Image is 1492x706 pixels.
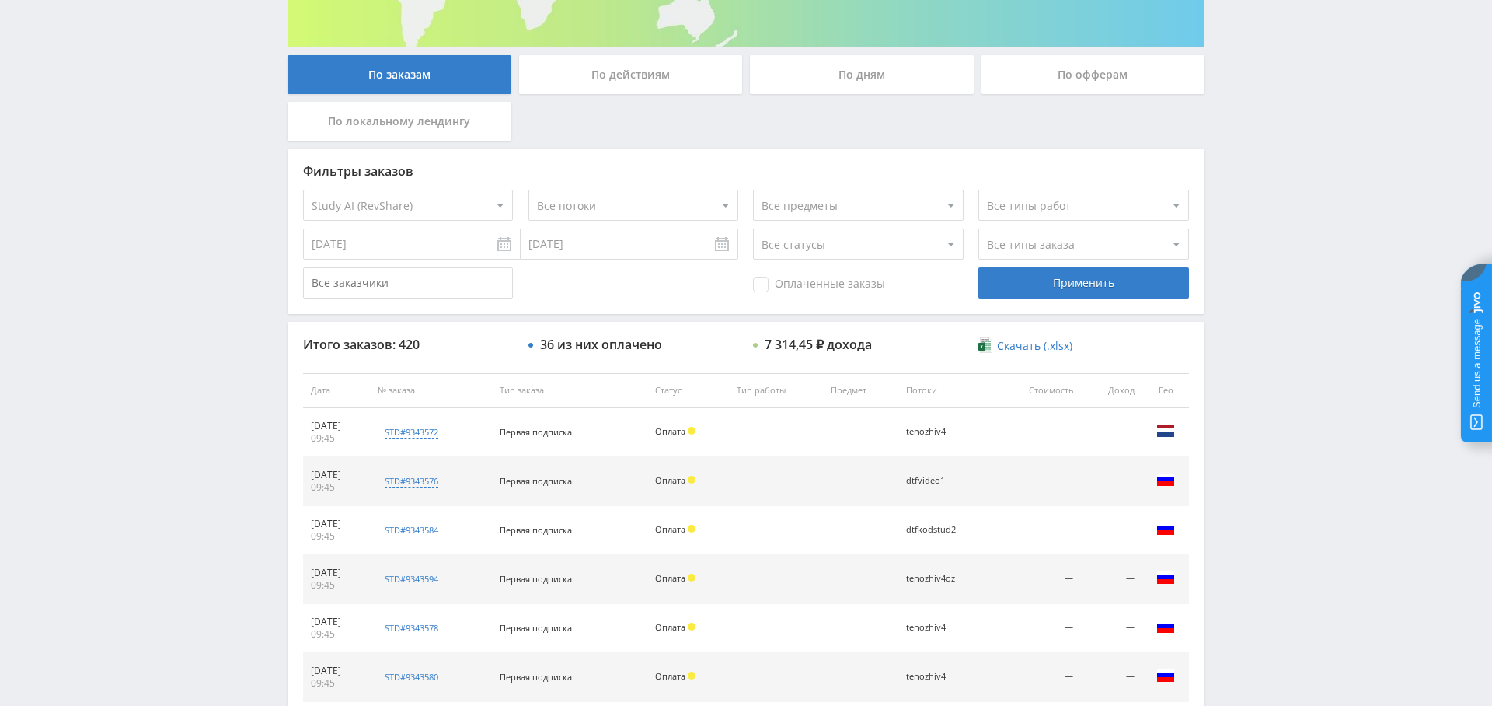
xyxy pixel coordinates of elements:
th: Тип работы [729,373,823,408]
span: Скачать (.xlsx) [997,340,1072,352]
td: — [1081,653,1142,702]
div: tenozhiv4 [906,427,976,437]
td: — [993,555,1081,604]
div: [DATE] [311,567,362,579]
div: 7 314,45 ₽ дохода [765,337,872,351]
img: nld.png [1156,421,1175,440]
div: [DATE] [311,420,362,432]
div: tenozhiv4oz [906,574,976,584]
span: Первая подписка [500,671,572,683]
div: 09:45 [311,481,362,494]
th: Стоимость [993,373,1081,408]
td: — [1081,408,1142,457]
span: Холд [688,574,695,582]
span: Оплаченные заказы [753,277,885,292]
span: Оплата [655,572,685,584]
div: std#9343572 [385,426,438,439]
th: Статус [647,373,729,408]
div: Итого заказов: 420 [303,337,513,351]
td: — [993,457,1081,506]
span: Первая подписка [500,426,572,438]
div: [DATE] [311,469,362,481]
span: Оплата [655,621,685,633]
span: Первая подписка [500,524,572,536]
span: Холд [688,476,695,484]
div: Фильтры заказов [303,164,1189,178]
div: По дням [750,55,974,94]
div: 36 из них оплачено [540,337,662,351]
span: Первая подписка [500,573,572,585]
a: Скачать (.xlsx) [978,338,1072,354]
div: std#9343584 [385,524,438,536]
div: 09:45 [311,628,362,641]
img: rus.png [1156,666,1175,685]
span: Холд [688,427,695,435]
div: std#9343594 [385,573,438,585]
td: — [993,604,1081,653]
td: — [1081,604,1142,653]
div: 09:45 [311,677,362,690]
td: — [1081,457,1142,506]
img: rus.png [1156,470,1175,489]
span: Оплата [655,670,685,682]
div: std#9343576 [385,475,438,488]
div: tenozhiv4 [906,672,976,682]
img: rus.png [1156,617,1175,636]
span: Первая подписка [500,622,572,634]
div: dtfvideo1 [906,476,976,486]
td: — [1081,555,1142,604]
th: Гео [1142,373,1189,408]
span: Оплата [655,523,685,535]
span: Холд [688,623,695,631]
div: По заказам [288,55,511,94]
th: Тип заказа [492,373,647,408]
th: Доход [1081,373,1142,408]
div: Применить [978,267,1188,299]
div: 09:45 [311,530,362,543]
div: [DATE] [311,616,362,628]
td: — [1081,506,1142,555]
span: Оплата [655,425,685,437]
th: № заказа [370,373,491,408]
img: xlsx [978,337,992,353]
span: Холд [688,672,695,680]
div: tenozhiv4 [906,623,976,633]
div: [DATE] [311,518,362,530]
td: — [993,408,1081,457]
div: dtfkodstud2 [906,525,976,535]
div: По действиям [519,55,743,94]
th: Дата [303,373,370,408]
div: 09:45 [311,432,362,445]
td: — [993,506,1081,555]
div: std#9343580 [385,671,438,683]
img: rus.png [1156,519,1175,538]
div: 09:45 [311,579,362,592]
span: Первая подписка [500,475,572,487]
th: Предмет [823,373,898,408]
div: По локальному лендингу [288,102,511,141]
div: std#9343578 [385,622,438,634]
td: — [993,653,1081,702]
img: rus.png [1156,568,1175,587]
span: Холд [688,525,695,533]
span: Оплата [655,474,685,486]
div: [DATE] [311,665,362,677]
div: По офферам [981,55,1205,94]
input: Все заказчики [303,267,513,299]
th: Потоки [898,373,994,408]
